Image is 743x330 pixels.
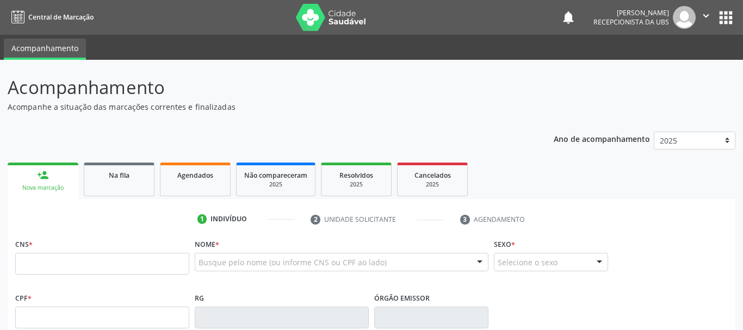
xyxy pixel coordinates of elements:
i:  [700,10,712,22]
span: Central de Marcação [28,13,94,22]
p: Acompanhamento [8,74,517,101]
span: Busque pelo nome (ou informe CNS ou CPF ao lado) [199,257,387,268]
a: Acompanhamento [4,39,86,60]
button: apps [716,8,735,27]
button:  [696,6,716,29]
span: Resolvidos [339,171,373,180]
label: CNS [15,236,33,253]
span: Recepcionista da UBS [593,17,669,27]
div: 1 [197,214,207,224]
div: Nova marcação [15,184,71,192]
label: Órgão emissor [374,290,430,307]
div: person_add [37,169,49,181]
span: Agendados [177,171,213,180]
a: Central de Marcação [8,8,94,26]
label: Nome [195,236,219,253]
div: 2025 [329,180,383,189]
label: Sexo [494,236,515,253]
div: 2025 [405,180,460,189]
span: Não compareceram [244,171,307,180]
span: Selecione o sexo [498,257,558,268]
p: Acompanhe a situação das marcações correntes e finalizadas [8,101,517,113]
button: notifications [561,10,576,25]
span: Cancelados [414,171,451,180]
img: img [673,6,696,29]
span: Na fila [109,171,129,180]
div: Indivíduo [210,214,247,224]
div: 2025 [244,180,307,189]
p: Ano de acompanhamento [554,132,650,145]
label: RG [195,290,204,307]
div: [PERSON_NAME] [593,8,669,17]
